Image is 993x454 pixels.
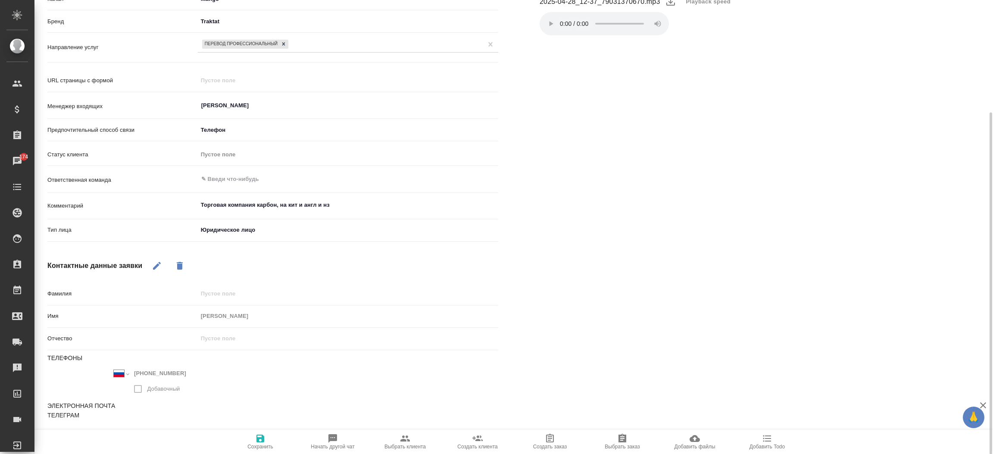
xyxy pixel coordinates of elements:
[147,385,180,393] span: Добавочный
[540,12,669,35] audio: Ваш браузер не поддерживает элемент .
[47,411,79,420] h6: Телеграм
[47,334,198,343] p: Отчество
[14,152,34,161] span: 174
[47,401,498,411] h6: Электронная почта
[441,430,514,454] button: Создать клиента
[749,444,785,450] span: Добавить Todo
[198,310,498,322] input: Пустое поле
[247,444,273,450] span: Сохранить
[966,408,981,426] span: 🙏
[47,226,198,234] p: Тип лица
[297,430,369,454] button: Начать другой чат
[674,444,715,450] span: Добавить файлы
[731,430,803,454] button: Добавить Todo
[131,367,206,380] input: Пустое поле
[198,74,498,87] input: Пустое поле
[169,255,190,276] button: Удалить
[311,444,354,450] span: Начать другой чат
[47,289,198,298] p: Фамилия
[47,17,198,26] p: Бренд
[47,202,198,210] p: Комментарий
[514,430,586,454] button: Создать заказ
[198,123,498,137] div: Телефон
[2,150,32,172] a: 174
[963,407,984,428] button: 🙏
[47,102,198,111] p: Менеджер входящих
[198,147,498,162] div: Пустое поле
[147,255,167,276] button: Редактировать
[47,176,198,184] p: Ответственная команда
[47,354,498,363] h6: Телефоны
[198,198,498,212] textarea: Торговая компания карбон, на кит и англ и нз
[47,126,198,134] p: Предпочтительный способ связи
[47,43,198,52] p: Направление услуг
[47,312,198,320] p: Имя
[198,332,498,345] input: Пустое поле
[198,223,398,237] div: Юридическое лицо
[47,150,198,159] p: Статус клиента
[201,150,488,159] div: Пустое поле
[586,430,659,454] button: Выбрать заказ
[605,444,640,450] span: Выбрать заказ
[457,444,497,450] span: Создать клиента
[369,430,441,454] button: Выбрать клиента
[493,178,495,180] button: Open
[202,40,279,49] div: Перевод Профессиональный
[198,14,498,29] div: Traktat
[493,105,495,106] button: Open
[659,430,731,454] button: Добавить файлы
[198,287,498,300] input: Пустое поле
[533,444,567,450] span: Создать заказ
[47,76,198,85] p: URL страницы с формой
[47,261,142,271] h4: Контактные данные заявки
[224,430,297,454] button: Сохранить
[200,174,467,184] input: ✎ Введи что-нибудь
[384,444,426,450] span: Выбрать клиента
